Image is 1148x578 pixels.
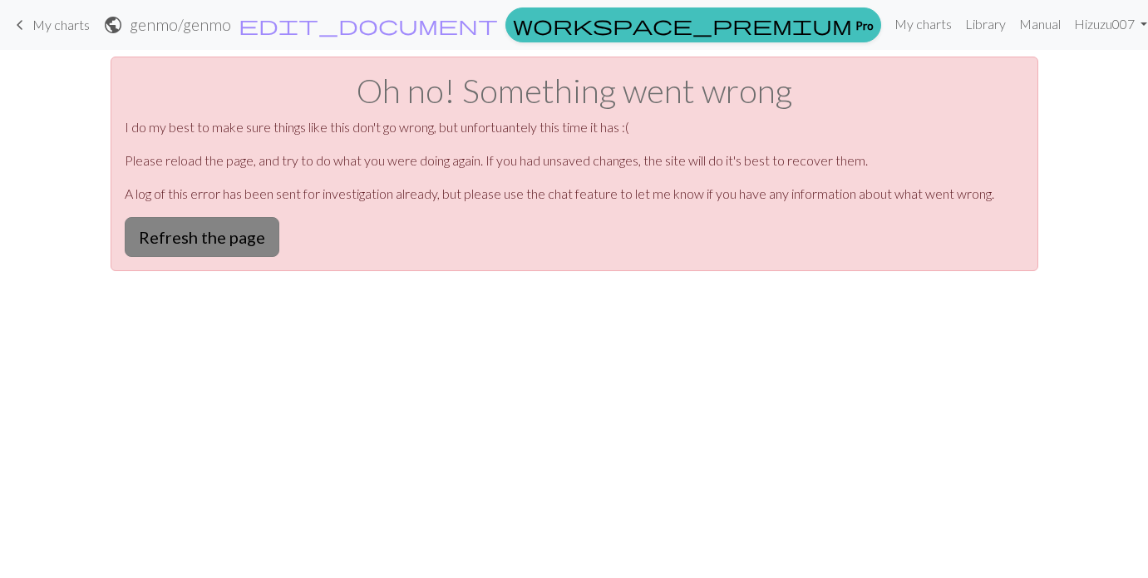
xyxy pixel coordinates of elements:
span: My charts [32,17,90,32]
a: My charts [888,7,958,41]
a: Manual [1013,7,1067,41]
span: keyboard_arrow_left [10,13,30,37]
a: Library [958,7,1013,41]
a: My charts [10,11,90,39]
h2: genmo / genmo [130,15,231,34]
a: Pro [505,7,881,42]
span: public [103,13,123,37]
span: edit_document [239,13,498,37]
h1: Oh no! Something went wrong [125,71,1024,111]
p: A log of this error has been sent for investigation already, but please use the chat feature to l... [125,184,1024,204]
p: Please reload the page, and try to do what you were doing again. If you had unsaved changes, the ... [125,151,1024,170]
p: I do my best to make sure things like this don't go wrong, but unfortuantely this time it has :( [125,117,1024,137]
span: workspace_premium [513,13,852,37]
button: Refresh the page [125,217,279,257]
